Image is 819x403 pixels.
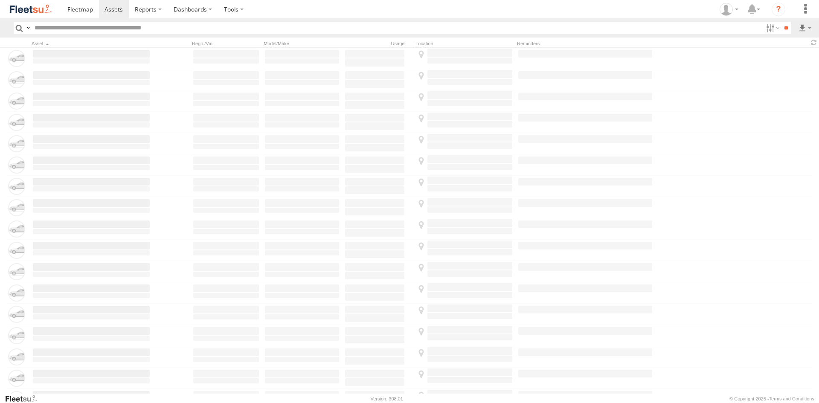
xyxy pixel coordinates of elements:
[25,22,32,34] label: Search Query
[344,41,412,46] div: Usage
[264,41,340,46] div: Model/Make
[5,394,44,403] a: Visit our Website
[769,396,814,401] a: Terms and Conditions
[371,396,403,401] div: Version: 308.01
[729,396,814,401] div: © Copyright 2025 -
[798,22,812,34] label: Export results as...
[192,41,260,46] div: Rego./Vin
[517,41,653,46] div: Reminders
[415,41,514,46] div: Location
[32,41,151,46] div: Click to Sort
[763,22,781,34] label: Search Filter Options
[9,3,53,15] img: fleetsu-logo-horizontal.svg
[772,3,785,16] i: ?
[717,3,741,16] div: Chris Dillon
[809,38,819,46] span: Refresh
